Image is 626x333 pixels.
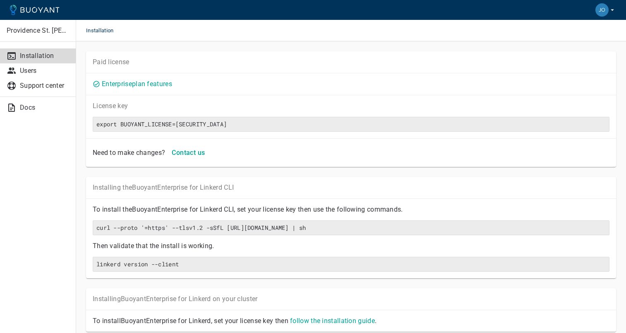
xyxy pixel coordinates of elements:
[93,58,609,66] p: Paid license
[7,27,70,35] p: Providence St. [PERSON_NAME] Health
[96,224,606,232] h6: curl --proto '=https' --tlsv1.2 -sSfL [URL][DOMAIN_NAME] | sh
[290,317,375,325] a: follow the installation guide
[93,183,609,192] p: Installing the Buoyant Enterprise for Linkerd CLI
[93,205,609,214] p: To install the Buoyant Enterprise for Linkerd CLI, set your license key then use the following co...
[93,102,609,110] p: License key
[20,67,69,75] p: Users
[172,149,205,157] h4: Contact us
[168,145,208,160] button: Contact us
[102,80,172,88] a: Enterpriseplan features
[93,242,609,250] p: Then validate that the install is working.
[89,145,165,157] div: Need to make changes?
[96,261,606,268] h6: linkerd version --client
[93,317,609,325] p: To install Buoyant Enterprise for Linkerd, set your license key then .
[595,3,609,17] img: Byron Engelbrecht
[20,82,69,90] p: Support center
[96,121,606,128] h6: export BUOYANT_LICENSE=[SECURITY_DATA]
[20,104,69,112] p: Docs
[93,295,609,303] p: Installing Buoyant Enterprise for Linkerd on your cluster
[86,20,124,41] span: Installation
[20,52,69,60] p: Installation
[168,148,208,156] a: Contact us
